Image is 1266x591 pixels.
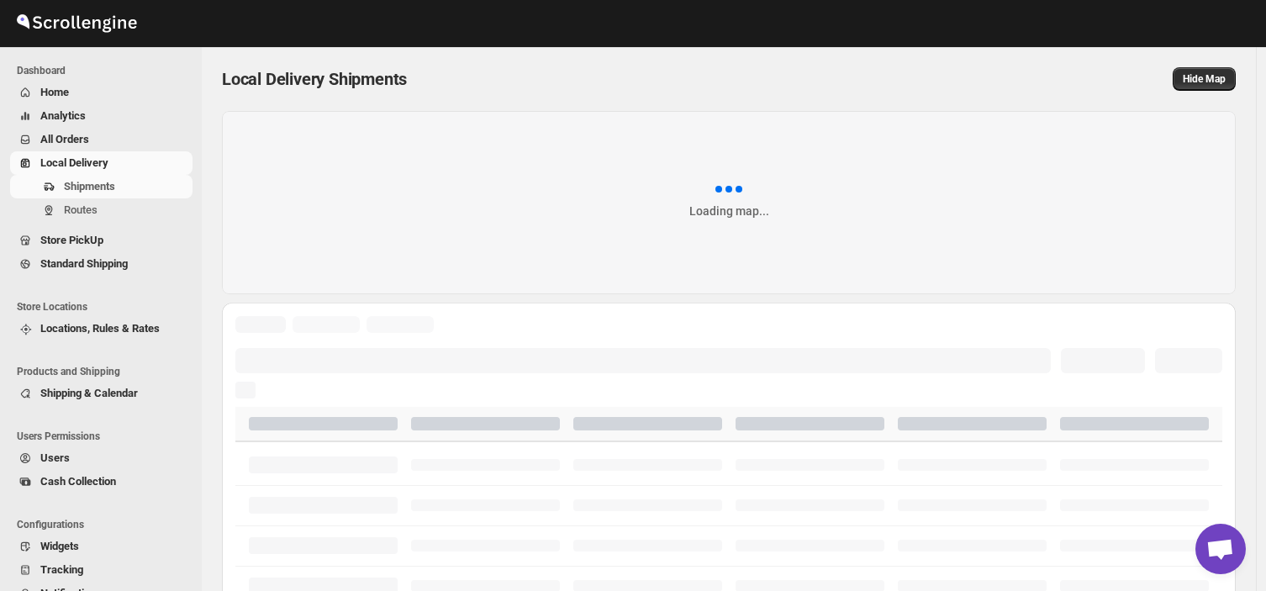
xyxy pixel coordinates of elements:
span: Dashboard [17,64,193,77]
span: Local Delivery [40,156,108,169]
button: Shipments [10,175,193,198]
button: Locations, Rules & Rates [10,317,193,340]
span: All Orders [40,133,89,145]
span: Home [40,86,69,98]
span: Cash Collection [40,475,116,488]
a: Open chat [1195,524,1246,574]
span: Users Permissions [17,430,193,443]
button: Analytics [10,104,193,128]
span: Shipping & Calendar [40,387,138,399]
span: Users [40,451,70,464]
span: Store PickUp [40,234,103,246]
button: Users [10,446,193,470]
button: Map action label [1173,67,1236,91]
span: Standard Shipping [40,257,128,270]
span: Store Locations [17,300,193,314]
span: Shipments [64,180,115,193]
button: Cash Collection [10,470,193,493]
span: Products and Shipping [17,365,193,378]
span: Analytics [40,109,86,122]
button: Home [10,81,193,104]
button: Shipping & Calendar [10,382,193,405]
span: Configurations [17,518,193,531]
span: Tracking [40,563,83,576]
button: Tracking [10,558,193,582]
span: Routes [64,203,98,216]
span: Local Delivery Shipments [222,69,407,89]
span: Locations, Rules & Rates [40,322,160,335]
span: Widgets [40,540,79,552]
button: Widgets [10,535,193,558]
div: Loading map... [689,203,769,219]
button: Routes [10,198,193,222]
button: All Orders [10,128,193,151]
span: Hide Map [1183,72,1226,86]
